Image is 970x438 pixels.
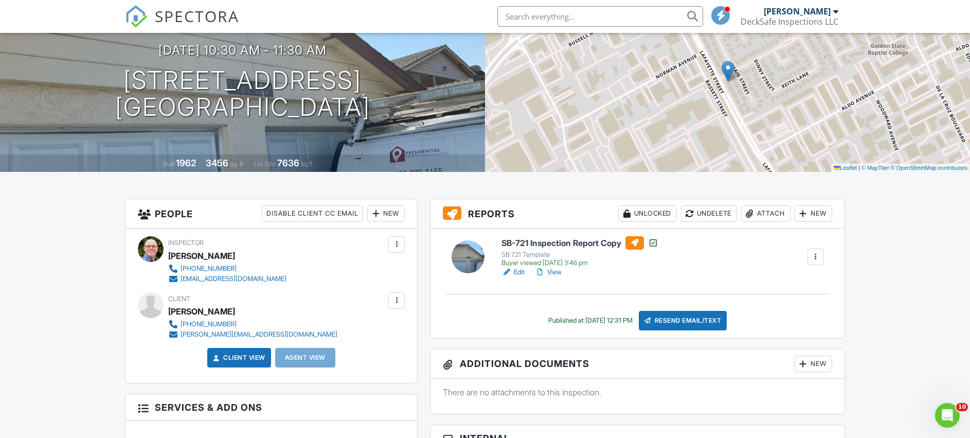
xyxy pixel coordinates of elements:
[501,236,658,267] a: SB-721 Inspection Report Copy SB 721 Template Buyer viewed [DATE] 3:46 pm
[891,165,967,171] a: © OpenStreetMap contributors
[367,205,405,222] div: New
[795,356,832,372] div: New
[795,205,832,222] div: New
[181,275,286,283] div: [EMAIL_ADDRESS][DOMAIN_NAME]
[181,265,237,273] div: [PHONE_NUMBER]
[443,387,832,398] p: There are no attachments to this inspection.
[430,199,845,229] h3: Reports
[497,6,703,27] input: Search everything...
[722,61,734,82] img: Marker
[618,205,677,222] div: Unlocked
[548,317,633,325] div: Published at [DATE] 12:31 PM
[254,160,276,168] span: Lot Size
[125,14,239,36] a: SPECTORA
[741,205,791,222] div: Attach
[535,267,562,277] a: View
[211,353,265,363] a: Client View
[681,205,737,222] div: Undelete
[125,5,148,28] img: The Best Home Inspection Software - Spectora
[262,205,363,222] div: Disable Client CC Email
[834,165,857,171] a: Leaflet
[858,165,860,171] span: |
[115,67,370,121] h1: [STREET_ADDRESS] [GEOGRAPHIC_DATA]
[168,248,235,264] div: [PERSON_NAME]
[168,239,204,247] span: Inspector
[639,311,727,330] div: Resend Email/Text
[501,236,658,250] h6: SB-721 Inspection Report Copy
[206,157,228,168] div: 3456
[501,251,658,259] div: SB 721 Template
[181,320,237,328] div: [PHONE_NUMBER]
[168,295,190,303] span: Client
[501,259,658,267] div: Buyer viewed [DATE] 3:46 pm
[230,160,244,168] span: sq. ft.
[163,160,174,168] span: Built
[956,403,968,411] span: 10
[155,5,239,27] span: SPECTORA
[168,274,286,284] a: [EMAIL_ADDRESS][DOMAIN_NAME]
[125,394,417,421] h3: Services & Add ons
[168,264,286,274] a: [PHONE_NUMBER]
[277,157,299,168] div: 7636
[168,304,235,319] div: [PERSON_NAME]
[764,6,831,16] div: [PERSON_NAME]
[301,160,314,168] span: sq.ft.
[168,319,337,329] a: [PHONE_NUMBER]
[168,329,337,340] a: [PERSON_NAME][EMAIL_ADDRESS][DOMAIN_NAME]
[176,157,196,168] div: 1962
[741,16,838,27] div: DeckSafe Inspections LLC
[861,165,889,171] a: © MapTiler
[501,267,525,277] a: Edit
[158,43,327,57] h3: [DATE] 10:30 am - 11:30 am
[181,330,337,339] div: [PERSON_NAME][EMAIL_ADDRESS][DOMAIN_NAME]
[430,349,845,379] h3: Additional Documents
[935,403,960,428] iframe: Intercom live chat
[125,199,417,229] h3: People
